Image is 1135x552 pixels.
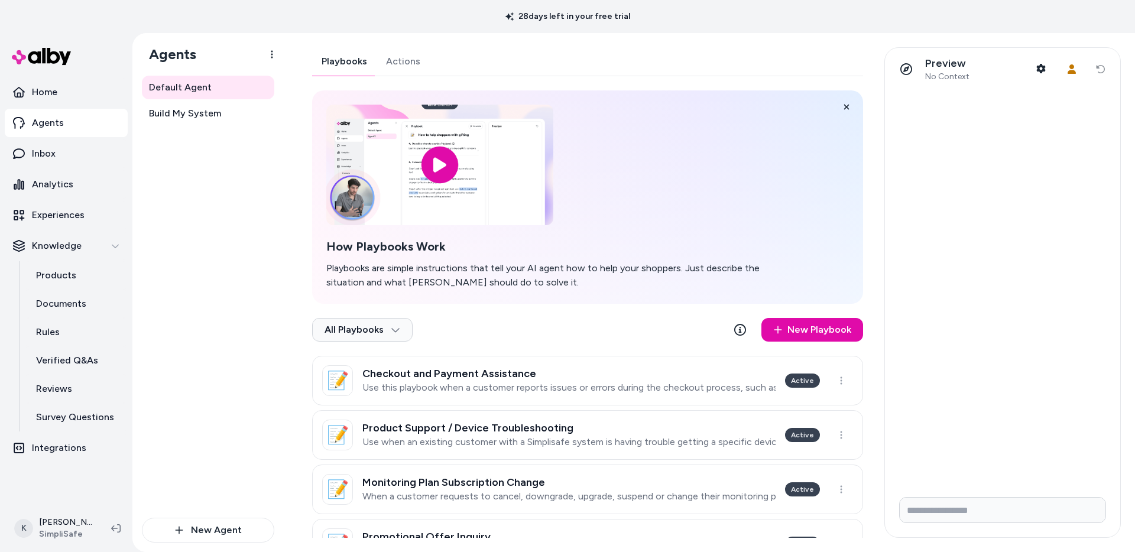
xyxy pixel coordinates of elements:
[377,47,430,76] a: Actions
[32,177,73,191] p: Analytics
[32,116,64,130] p: Agents
[498,11,637,22] p: 28 days left in your free trial
[322,474,353,505] div: 📝
[312,410,863,460] a: 📝Product Support / Device TroubleshootingUse when an existing customer with a Simplisafe system i...
[36,297,86,311] p: Documents
[362,491,776,502] p: When a customer requests to cancel, downgrade, upgrade, suspend or change their monitoring plan s...
[24,318,128,346] a: Rules
[362,382,776,394] p: Use this playbook when a customer reports issues or errors during the checkout process, such as p...
[925,57,969,70] p: Preview
[24,403,128,431] a: Survey Questions
[142,518,274,543] button: New Agent
[39,528,92,540] span: SimpliSafe
[149,106,221,121] span: Build My System
[5,78,128,106] a: Home
[312,318,413,342] button: All Playbooks
[362,531,771,543] h3: Promotional Offer Inquiry
[362,476,776,488] h3: Monitoring Plan Subscription Change
[362,368,776,379] h3: Checkout and Payment Assistance
[322,420,353,450] div: 📝
[326,239,780,254] h2: How Playbooks Work
[312,465,863,514] a: 📝Monitoring Plan Subscription ChangeWhen a customer requests to cancel, downgrade, upgrade, suspe...
[761,318,863,342] a: New Playbook
[5,170,128,199] a: Analytics
[325,324,400,336] span: All Playbooks
[5,139,128,168] a: Inbox
[5,201,128,229] a: Experiences
[36,353,98,368] p: Verified Q&As
[5,434,128,462] a: Integrations
[785,537,820,551] div: Active
[36,382,72,396] p: Reviews
[925,72,969,82] span: No Context
[32,147,56,161] p: Inbox
[14,519,33,538] span: K
[5,109,128,137] a: Agents
[32,239,82,253] p: Knowledge
[785,374,820,388] div: Active
[149,80,212,95] span: Default Agent
[12,48,71,65] img: alby Logo
[24,261,128,290] a: Products
[785,428,820,442] div: Active
[32,208,85,222] p: Experiences
[785,482,820,496] div: Active
[36,325,60,339] p: Rules
[326,261,780,290] p: Playbooks are simple instructions that tell your AI agent how to help your shoppers. Just describ...
[312,356,863,405] a: 📝Checkout and Payment AssistanceUse this playbook when a customer reports issues or errors during...
[322,365,353,396] div: 📝
[362,436,776,448] p: Use when an existing customer with a Simplisafe system is having trouble getting a specific devic...
[24,346,128,375] a: Verified Q&As
[142,102,274,125] a: Build My System
[39,517,92,528] p: [PERSON_NAME]
[362,422,776,434] h3: Product Support / Device Troubleshooting
[36,268,76,283] p: Products
[7,509,102,547] button: K[PERSON_NAME]SimpliSafe
[32,441,86,455] p: Integrations
[899,497,1106,523] input: Write your prompt here
[36,410,114,424] p: Survey Questions
[140,46,196,63] h1: Agents
[312,47,377,76] a: Playbooks
[142,76,274,99] a: Default Agent
[32,85,57,99] p: Home
[24,375,128,403] a: Reviews
[24,290,128,318] a: Documents
[5,232,128,260] button: Knowledge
